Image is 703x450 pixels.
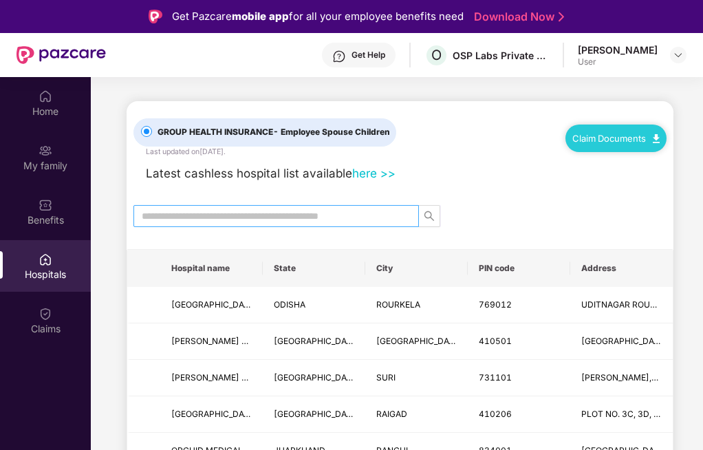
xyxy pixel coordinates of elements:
div: OSP Labs Private Limited [453,49,549,62]
div: [PERSON_NAME] [578,43,658,56]
img: svg+xml;base64,PHN2ZyBpZD0iSGVscC0zMngzMiIgeG1sbnM9Imh0dHA6Ly93d3cudzMub3JnLzIwMDAvc3ZnIiB3aWR0aD... [332,50,346,63]
img: Stroke [559,10,564,24]
th: PIN code [468,250,570,287]
td: MAHARASHTRA [263,396,365,433]
td: ASTHA EYE CARE [160,360,263,396]
img: Logo [149,10,162,23]
td: SURI [365,360,468,396]
span: [GEOGRAPHIC_DATA] [171,299,257,310]
div: Get Pazcare for all your employee benefits need [172,8,464,25]
td: SHANTI MEMORIAL HOSPITAL [160,287,263,323]
img: svg+xml;base64,PHN2ZyBpZD0iQ2xhaW0iIHhtbG5zPSJodHRwOi8vd3d3LnczLm9yZy8yMDAwL3N2ZyIgd2lkdGg9IjIwIi... [39,307,52,321]
td: BALAJI NAGAR, MEDANKARWADI, CHAKAN TAL-KHED [570,323,673,360]
td: WEST BENGAL [263,360,365,396]
div: User [578,56,658,67]
td: PUNE [365,323,468,360]
th: Hospital name [160,250,263,287]
button: search [418,205,440,227]
td: PHOENIX MULTISPECIALITY HOSPITAL [160,396,263,433]
span: O [431,47,442,63]
img: svg+xml;base64,PHN2ZyB3aWR0aD0iMjAiIGhlaWdodD0iMjAiIHZpZXdCb3g9IjAgMCAyMCAyMCIgZmlsbD0ibm9uZSIgeG... [39,144,52,158]
img: svg+xml;base64,PHN2ZyB4bWxucz0iaHR0cDovL3d3dy53My5vcmcvMjAwMC9zdmciIHdpZHRoPSIxMC40IiBoZWlnaHQ9Ij... [653,134,660,143]
span: 731101 [479,372,512,383]
img: svg+xml;base64,PHN2ZyBpZD0iSG9zcGl0YWxzIiB4bWxucz0iaHR0cDovL3d3dy53My5vcmcvMjAwMC9zdmciIHdpZHRoPS... [39,253,52,266]
span: Latest cashless hospital list available [146,166,352,180]
td: RABINDRA PALLY,SURI,BIRBHUM [570,360,673,396]
td: ROURKELA [365,287,468,323]
td: ODISHA [263,287,365,323]
div: Last updated on [DATE] . [146,147,226,158]
span: 410501 [479,336,512,346]
td: UDITNAGAR ROURKELA [570,287,673,323]
span: ROURKELA [376,299,420,310]
span: SURI [376,372,396,383]
a: Claim Documents [572,133,660,144]
img: svg+xml;base64,PHN2ZyBpZD0iRHJvcGRvd24tMzJ4MzIiIHhtbG5zPSJodHRwOi8vd3d3LnczLm9yZy8yMDAwL3N2ZyIgd2... [673,50,684,61]
span: [PERSON_NAME] MULTISPECIALITY HOSPITAL [171,336,357,346]
a: here >> [352,166,396,180]
span: [GEOGRAPHIC_DATA] [171,409,257,419]
td: SHATAYU MULTISPECIALITY HOSPITAL [160,323,263,360]
img: New Pazcare Logo [17,46,106,64]
strong: mobile app [232,10,289,23]
th: Address [570,250,673,287]
span: [GEOGRAPHIC_DATA] [274,372,360,383]
span: RAIGAD [376,409,407,419]
span: [GEOGRAPHIC_DATA] [274,336,360,346]
span: search [419,211,440,222]
span: GROUP HEALTH INSURANCE [152,126,396,139]
span: [GEOGRAPHIC_DATA] [376,336,462,346]
span: 410206 [479,409,512,419]
span: UDITNAGAR ROURKELA [581,299,676,310]
div: Get Help [351,50,385,61]
span: Address [581,263,662,274]
span: - Employee Spouse Children [273,127,390,137]
span: [PERSON_NAME] EYE CARE [171,372,281,383]
a: Download Now [474,10,560,24]
th: State [263,250,365,287]
img: svg+xml;base64,PHN2ZyBpZD0iQmVuZWZpdHMiIHhtbG5zPSJodHRwOi8vd3d3LnczLm9yZy8yMDAwL3N2ZyIgd2lkdGg9Ij... [39,198,52,212]
span: ODISHA [274,299,305,310]
th: City [365,250,468,287]
td: RAIGAD [365,396,468,433]
span: [GEOGRAPHIC_DATA] [274,409,360,419]
span: Hospital name [171,263,252,274]
td: MAHARASHTRA [263,323,365,360]
td: PLOT NO. 3C, 3D, 3E, SECTOR 10, NEAR KHANDESH HOTEL, KHANDA COLONY, PANVEL [570,396,673,433]
span: 769012 [479,299,512,310]
img: svg+xml;base64,PHN2ZyBpZD0iSG9tZSIgeG1sbnM9Imh0dHA6Ly93d3cudzMub3JnLzIwMDAvc3ZnIiB3aWR0aD0iMjAiIG... [39,89,52,103]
